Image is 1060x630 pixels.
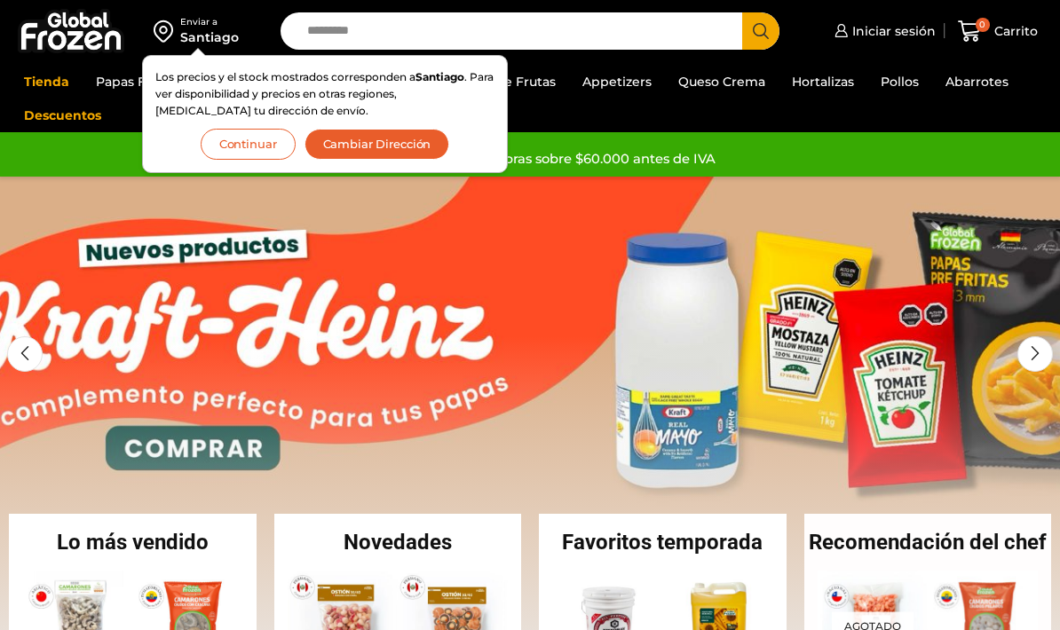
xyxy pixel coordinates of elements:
a: Iniciar sesión [830,13,936,49]
div: Enviar a [180,16,239,28]
a: Descuentos [15,98,110,132]
a: Papas Fritas [87,65,182,98]
span: Carrito [990,22,1038,40]
a: Queso Crema [669,65,774,98]
button: Cambiar Dirección [305,129,450,160]
strong: Santiago [415,70,464,83]
div: Santiago [180,28,239,46]
h2: Novedades [274,532,522,553]
p: Los precios y el stock mostrados corresponden a . Para ver disponibilidad y precios en otras regi... [155,68,494,120]
a: Abarrotes [937,65,1017,98]
a: Tienda [15,65,78,98]
a: Appetizers [574,65,661,98]
div: Next slide [1017,336,1053,372]
button: Continuar [201,129,296,160]
div: Previous slide [7,336,43,372]
a: Pollos [872,65,928,98]
h2: Favoritos temporada [539,532,787,553]
span: 0 [976,18,990,32]
button: Search button [742,12,779,50]
a: Hortalizas [783,65,863,98]
a: 0 Carrito [953,11,1042,52]
h2: Lo más vendido [9,532,257,553]
h2: Recomendación del chef [804,532,1052,553]
span: Iniciar sesión [848,22,936,40]
img: address-field-icon.svg [154,16,180,46]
